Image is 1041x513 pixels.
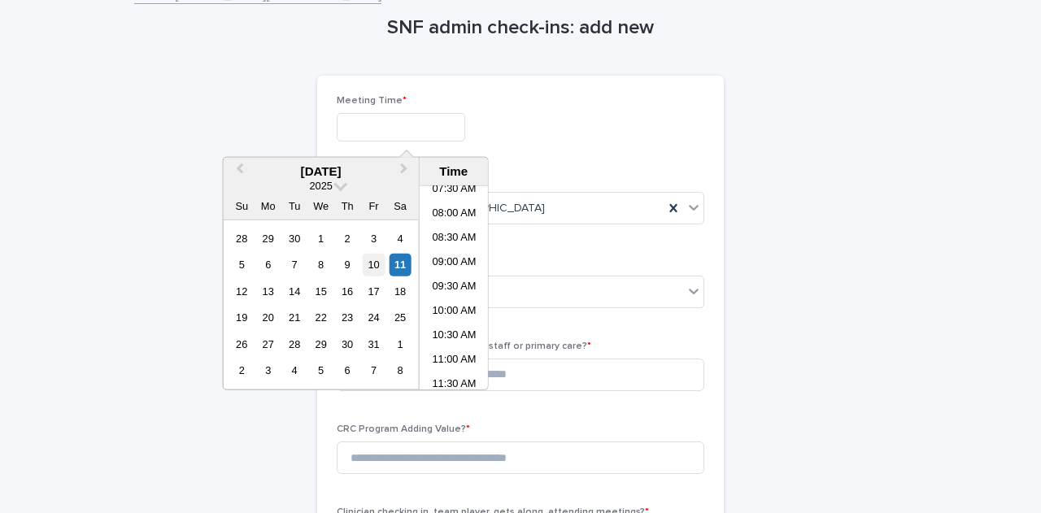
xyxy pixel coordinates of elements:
[257,254,279,276] div: Choose Monday, October 6th, 2025
[389,333,411,355] div: Choose Saturday, November 1st, 2025
[337,359,359,381] div: Choose Thursday, November 6th, 2025
[363,280,385,302] div: Choose Friday, October 17th, 2025
[310,254,332,276] div: Choose Wednesday, October 8th, 2025
[420,202,489,227] li: 08:00 AM
[231,359,253,381] div: Choose Sunday, November 2nd, 2025
[363,195,385,217] div: Fr
[420,276,489,300] li: 09:30 AM
[337,424,470,434] span: CRC Program Adding Value?
[363,333,385,355] div: Choose Friday, October 31st, 2025
[317,16,724,40] h1: SNF admin check-ins: add new
[420,251,489,276] li: 09:00 AM
[389,228,411,250] div: Choose Saturday, October 4th, 2025
[310,228,332,250] div: Choose Wednesday, October 1st, 2025
[420,373,489,398] li: 11:30 AM
[284,359,306,381] div: Choose Tuesday, November 4th, 2025
[284,280,306,302] div: Choose Tuesday, October 14th, 2025
[257,306,279,328] div: Choose Monday, October 20th, 2025
[229,225,413,384] div: month 2025-10
[424,164,484,179] div: Time
[393,159,419,185] button: Next Month
[389,306,411,328] div: Choose Saturday, October 25th, 2025
[363,359,385,381] div: Choose Friday, November 7th, 2025
[337,333,359,355] div: Choose Thursday, October 30th, 2025
[284,333,306,355] div: Choose Tuesday, October 28th, 2025
[337,254,359,276] div: Choose Thursday, October 9th, 2025
[231,228,253,250] div: Choose Sunday, September 28th, 2025
[257,333,279,355] div: Choose Monday, October 27th, 2025
[389,195,411,217] div: Sa
[389,254,411,276] div: Choose Saturday, October 11th, 2025
[420,178,489,202] li: 07:30 AM
[284,306,306,328] div: Choose Tuesday, October 21st, 2025
[420,324,489,349] li: 10:30 AM
[337,280,359,302] div: Choose Thursday, October 16th, 2025
[310,333,332,355] div: Choose Wednesday, October 29th, 2025
[420,300,489,324] li: 10:00 AM
[231,195,253,217] div: Su
[310,195,332,217] div: We
[284,195,306,217] div: Tu
[310,280,332,302] div: Choose Wednesday, October 15th, 2025
[225,159,251,185] button: Previous Month
[363,254,385,276] div: Choose Friday, October 10th, 2025
[257,280,279,302] div: Choose Monday, October 13th, 2025
[363,306,385,328] div: Choose Friday, October 24th, 2025
[389,280,411,302] div: Choose Saturday, October 18th, 2025
[284,228,306,250] div: Choose Tuesday, September 30th, 2025
[231,280,253,302] div: Choose Sunday, October 12th, 2025
[337,96,407,106] span: Meeting Time
[420,349,489,373] li: 11:00 AM
[257,228,279,250] div: Choose Monday, September 29th, 2025
[363,228,385,250] div: Choose Friday, October 3rd, 2025
[389,359,411,381] div: Choose Saturday, November 8th, 2025
[231,333,253,355] div: Choose Sunday, October 26th, 2025
[224,164,419,179] div: [DATE]
[309,180,332,192] span: 2025
[284,254,306,276] div: Choose Tuesday, October 7th, 2025
[257,195,279,217] div: Mo
[337,228,359,250] div: Choose Thursday, October 2nd, 2025
[310,306,332,328] div: Choose Wednesday, October 22nd, 2025
[337,195,359,217] div: Th
[231,254,253,276] div: Choose Sunday, October 5th, 2025
[337,306,359,328] div: Choose Thursday, October 23rd, 2025
[257,359,279,381] div: Choose Monday, November 3rd, 2025
[420,227,489,251] li: 08:30 AM
[310,359,332,381] div: Choose Wednesday, November 5th, 2025
[231,306,253,328] div: Choose Sunday, October 19th, 2025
